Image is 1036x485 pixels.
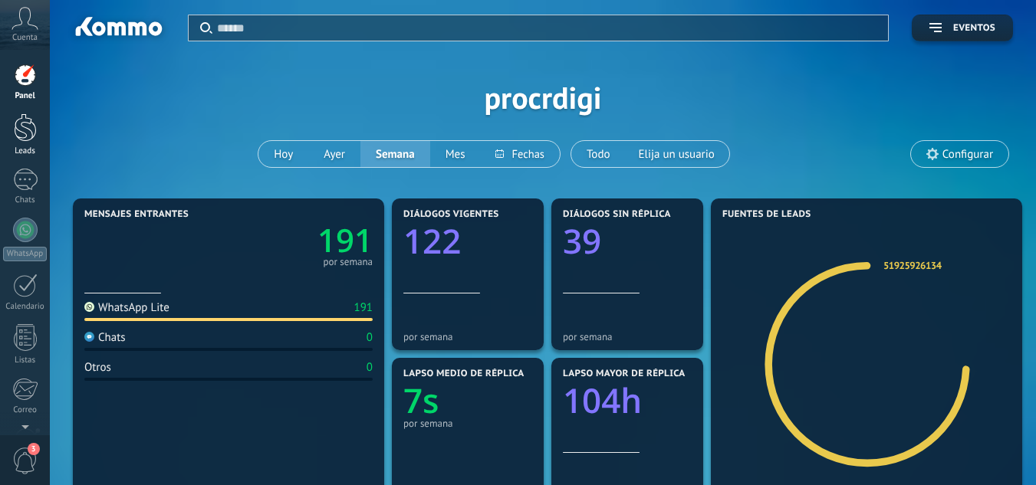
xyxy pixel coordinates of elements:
span: Elija un usuario [636,144,718,165]
button: Todo [571,141,626,167]
span: 3 [28,443,40,455]
button: Ayer [308,141,360,167]
div: Correo [3,405,48,415]
div: Listas [3,356,48,365]
a: 191 [229,218,373,262]
span: Lapso mayor de réplica [563,369,685,379]
a: 104h [563,377,692,423]
button: Semana [360,141,430,167]
a: 51925926134 [883,259,942,272]
span: Mensajes entrantes [84,209,189,220]
div: por semana [323,258,373,266]
text: 7s [403,377,439,423]
img: Chats [84,332,94,342]
text: 104h [563,377,642,423]
button: Eventos [912,15,1013,41]
div: Leads [3,146,48,156]
span: Fuentes de leads [722,209,811,220]
button: Mes [430,141,481,167]
div: Chats [3,195,48,205]
div: 191 [354,300,373,315]
img: WhatsApp Lite [84,302,94,312]
span: Lapso medio de réplica [403,369,525,379]
span: Configurar [942,148,993,161]
text: 191 [317,218,373,262]
div: Panel [3,91,48,101]
div: Chats [84,330,126,345]
div: 0 [367,330,373,345]
button: Fechas [480,141,559,167]
span: Diálogos sin réplica [563,209,671,220]
span: Eventos [953,23,995,34]
text: 122 [403,218,461,264]
button: Elija un usuario [626,141,729,167]
div: WhatsApp [3,247,47,261]
div: por semana [403,418,532,429]
div: por semana [563,331,692,342]
div: 0 [367,360,373,375]
div: por semana [403,331,532,342]
div: WhatsApp Lite [84,300,169,315]
span: Diálogos vigentes [403,209,499,220]
button: Hoy [258,141,308,167]
div: Calendario [3,302,48,312]
span: Cuenta [12,33,38,43]
text: 39 [563,218,601,264]
div: Otros [84,360,111,375]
